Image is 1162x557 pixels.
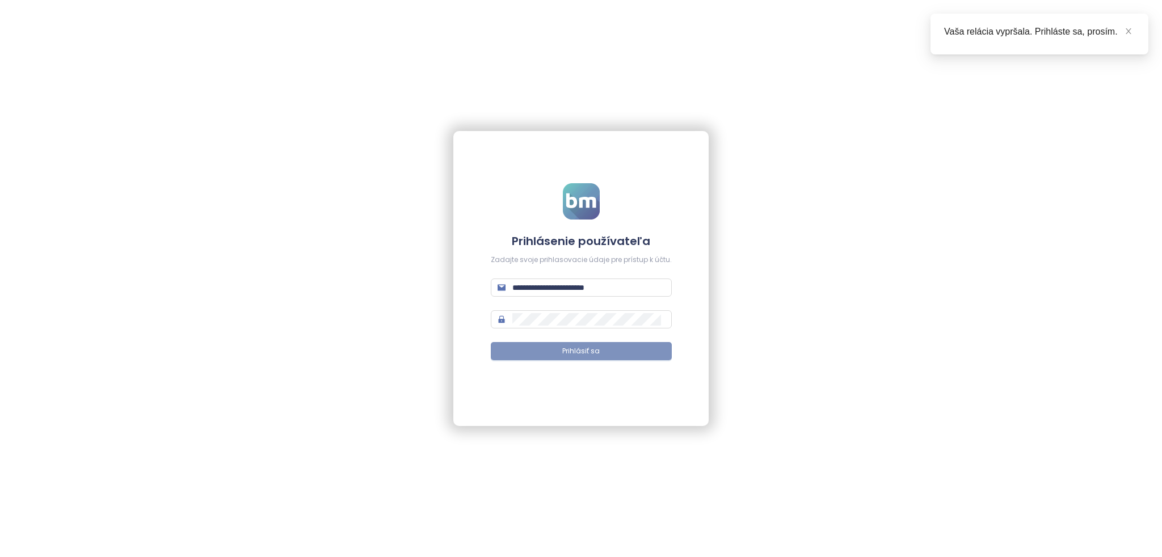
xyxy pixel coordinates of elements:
span: close [1125,27,1132,35]
img: logo [563,183,600,220]
span: lock [498,315,506,323]
div: Zadajte svoje prihlasovacie údaje pre prístup k účtu. [491,255,672,265]
span: Prihlásiť sa [562,346,600,357]
button: Prihlásiť sa [491,342,672,360]
h4: Prihlásenie používateľa [491,233,672,249]
span: mail [498,284,506,292]
div: Vaša relácia vypršala. Prihláste sa, prosím. [944,25,1135,39]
